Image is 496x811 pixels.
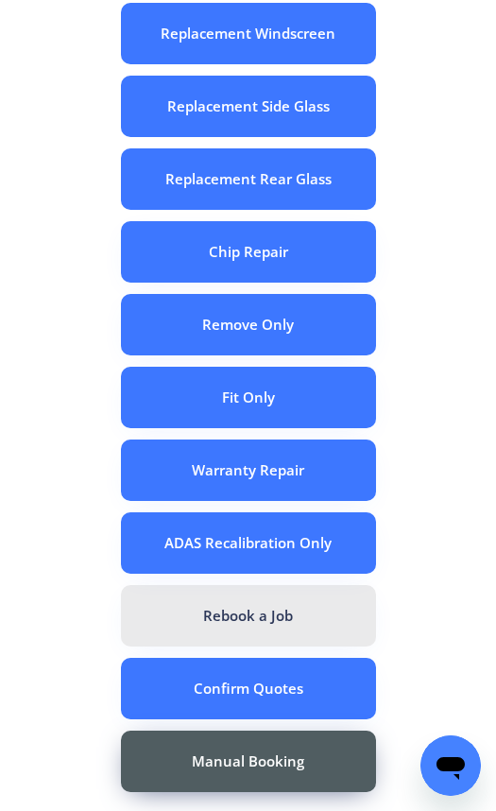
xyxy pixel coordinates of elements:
[121,148,376,210] button: Replacement Rear Glass
[121,3,376,64] button: Replacement Windscreen
[121,367,376,428] button: Fit Only
[121,221,376,283] button: Chip Repair
[121,512,376,574] button: ADAS Recalibration Only
[121,731,376,792] button: Manual Booking
[121,585,376,647] button: Rebook a Job
[121,76,376,137] button: Replacement Side Glass
[121,658,376,719] button: Confirm Quotes
[420,735,481,796] iframe: Button to launch messaging window
[121,294,376,355] button: Remove Only
[121,440,376,501] button: Warranty Repair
